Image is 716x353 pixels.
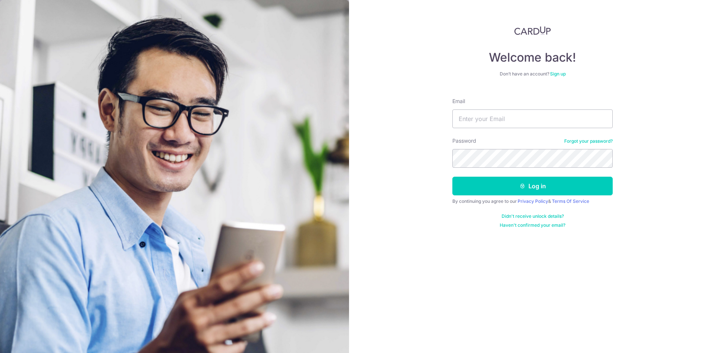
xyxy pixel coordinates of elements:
[518,198,548,204] a: Privacy Policy
[452,50,613,65] h4: Welcome back!
[452,177,613,195] button: Log in
[452,109,613,128] input: Enter your Email
[552,198,589,204] a: Terms Of Service
[550,71,566,77] a: Sign up
[452,198,613,204] div: By continuing you agree to our &
[514,26,551,35] img: CardUp Logo
[452,71,613,77] div: Don’t have an account?
[452,137,476,145] label: Password
[452,97,465,105] label: Email
[564,138,613,144] a: Forgot your password?
[500,222,565,228] a: Haven't confirmed your email?
[502,213,564,219] a: Didn't receive unlock details?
